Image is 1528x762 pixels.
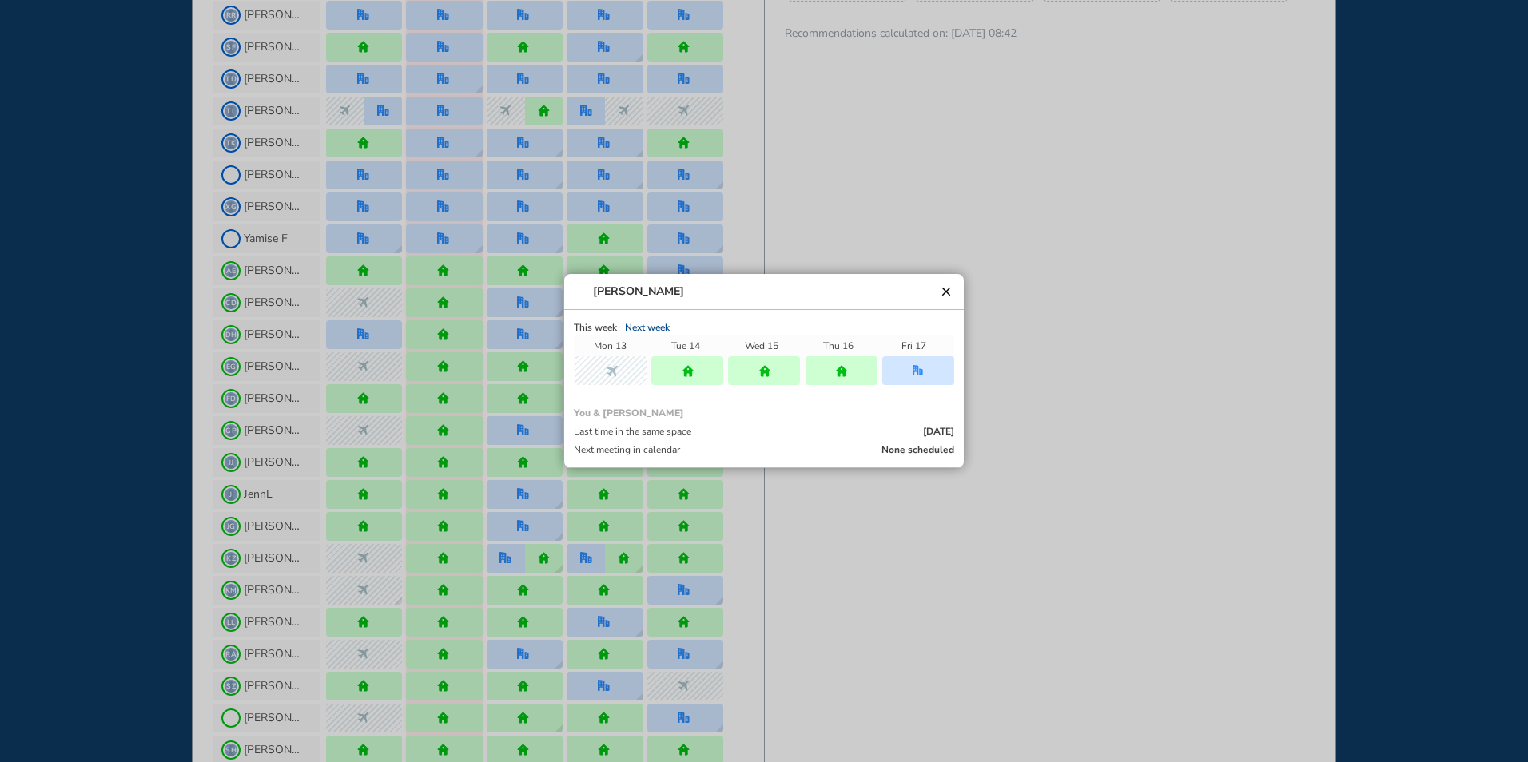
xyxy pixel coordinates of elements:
[836,365,847,377] img: home.de338a94.svg
[923,423,954,439] span: [DATE]
[574,423,691,439] span: Last time in the same space
[625,321,670,334] span: Next week
[901,339,926,352] span: Fri 17
[594,339,627,352] span: Mon 13
[759,365,770,375] div: home
[682,365,693,375] div: home
[606,365,616,375] div: nonworking
[836,365,846,375] div: home
[574,405,954,421] span: You & [PERSON_NAME]
[938,284,954,300] button: clear
[593,285,684,298] span: [PERSON_NAME]
[671,339,700,352] span: Tue 14
[913,365,923,375] div: office
[823,339,854,352] span: Thu 16
[881,442,954,458] span: None scheduled
[606,365,619,378] img: nonworking.b46b09a6.svg
[913,365,923,375] img: office.a375675b.svg
[682,365,694,377] img: home.de338a94.svg
[574,442,680,458] span: Next meeting in calendar
[759,365,770,377] img: home.de338a94.svg
[745,339,778,352] span: Wed 15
